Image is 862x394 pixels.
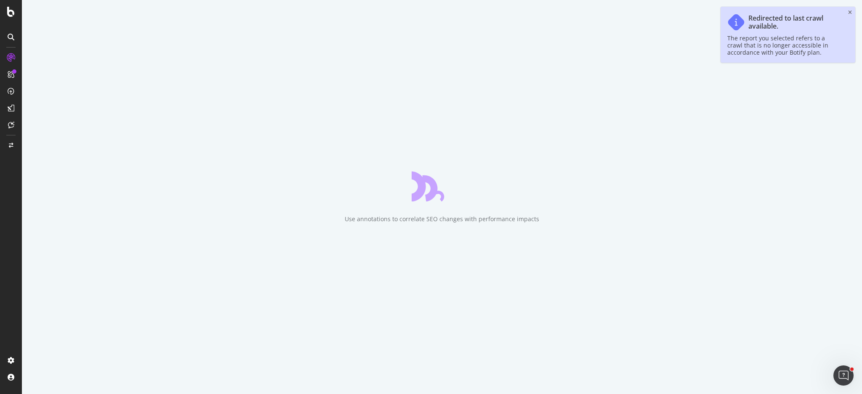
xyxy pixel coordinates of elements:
[848,10,852,15] div: close toast
[727,34,840,56] div: The report you selected refers to a crawl that is no longer accessible in accordance with your Bo...
[748,14,840,30] div: Redirected to last crawl available.
[412,171,472,201] div: animation
[345,215,539,223] div: Use annotations to correlate SEO changes with performance impacts
[833,365,854,386] iframe: Intercom live chat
